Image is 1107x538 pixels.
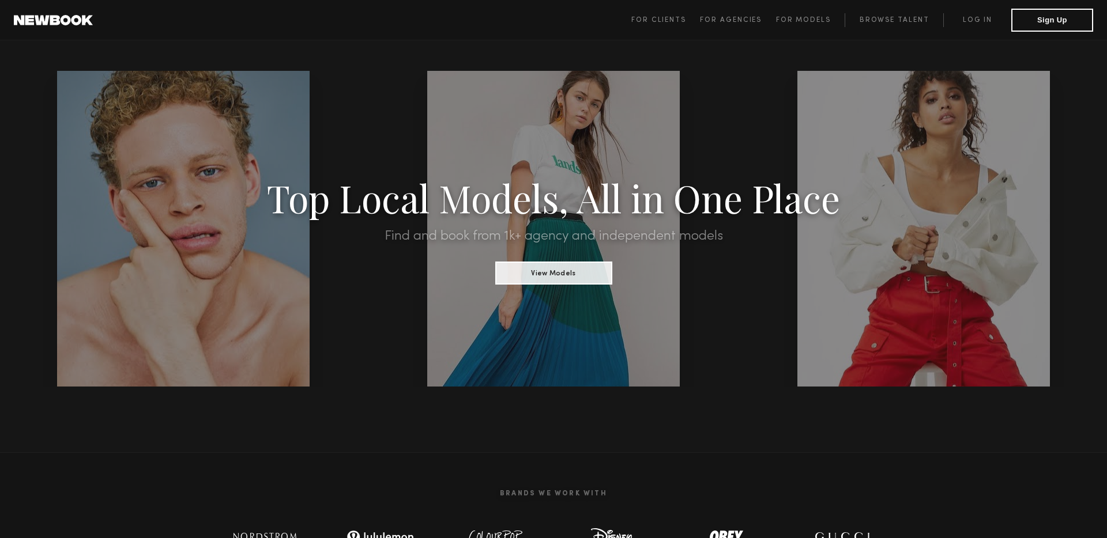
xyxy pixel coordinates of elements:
[631,13,700,27] a: For Clients
[495,266,612,278] a: View Models
[83,180,1024,215] h1: Top Local Models, All in One Place
[631,17,686,24] span: For Clients
[208,476,899,512] h2: Brands We Work With
[1011,9,1093,32] button: Sign Up
[845,13,943,27] a: Browse Talent
[83,229,1024,243] h2: Find and book from 1k+ agency and independent models
[700,17,762,24] span: For Agencies
[943,13,1011,27] a: Log in
[495,262,612,285] button: View Models
[700,13,775,27] a: For Agencies
[776,17,831,24] span: For Models
[776,13,845,27] a: For Models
